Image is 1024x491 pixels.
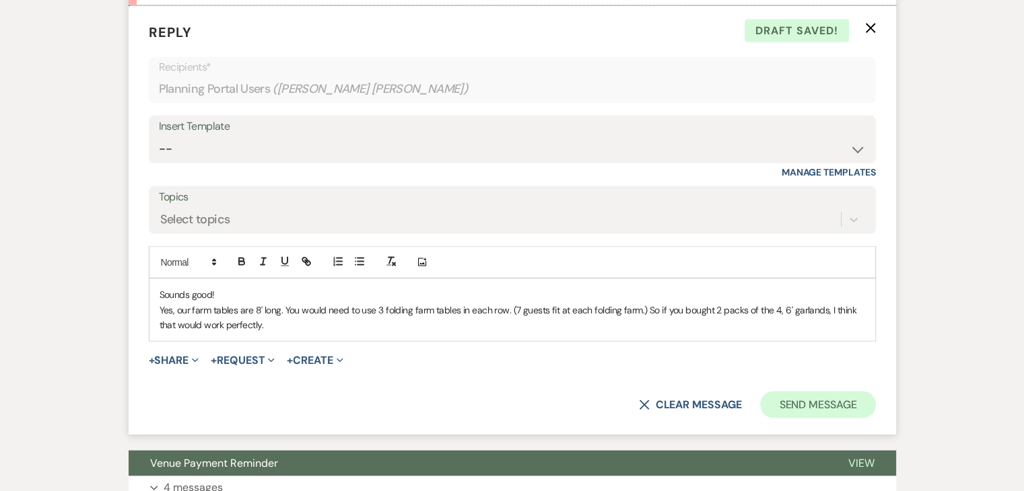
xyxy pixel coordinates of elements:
[211,355,217,366] span: +
[159,76,866,102] div: Planning Portal Users
[639,400,741,410] button: Clear message
[159,59,866,76] p: Recipients*
[159,117,866,137] div: Insert Template
[211,355,275,366] button: Request
[159,188,866,207] label: Topics
[745,20,849,42] span: Draft saved!
[287,355,343,366] button: Create
[287,355,293,366] span: +
[848,456,875,470] span: View
[150,456,278,470] span: Venue Payment Reminder
[149,24,192,41] span: Reply
[273,80,468,98] span: ( [PERSON_NAME] [PERSON_NAME] )
[782,166,876,178] a: Manage Templates
[827,451,896,476] button: View
[160,211,230,229] div: Select topics
[160,287,865,302] p: Sounds good!
[760,391,875,418] button: Send Message
[129,451,827,476] button: Venue Payment Reminder
[149,355,199,366] button: Share
[160,303,865,333] p: Yes, our farm tables are 8' long. You would need to use 3 folding farm tables in each row. (7 gue...
[149,355,155,366] span: +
